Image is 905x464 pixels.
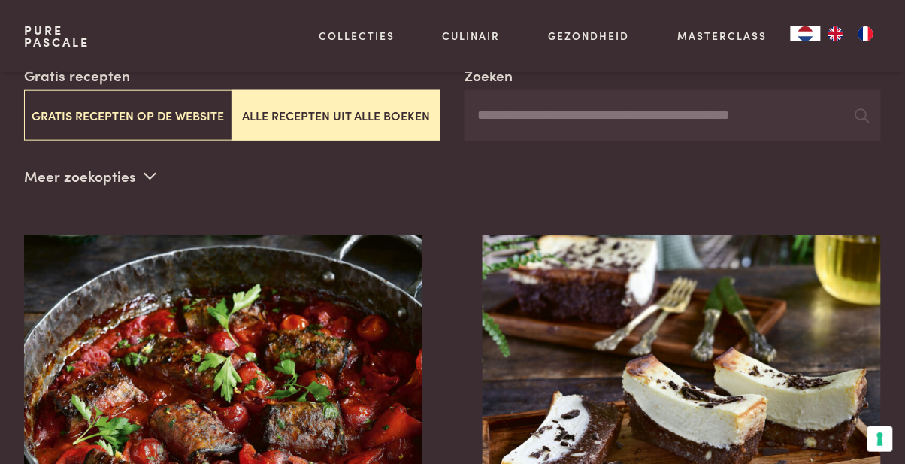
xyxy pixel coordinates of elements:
ul: Language list [821,26,881,41]
a: EN [821,26,851,41]
label: Zoeken [465,65,513,86]
a: Culinair [443,28,501,44]
p: Meer zoekopties [24,165,157,187]
label: Gratis recepten [24,65,130,86]
a: Masterclass [677,28,767,44]
a: Collecties [319,28,395,44]
a: FR [851,26,881,41]
div: Language [791,26,821,41]
button: Alle recepten uit alle boeken [232,90,440,141]
a: Gezondheid [549,28,630,44]
a: PurePascale [24,24,89,48]
button: Uw voorkeuren voor toestemming voor trackingtechnologieën [867,426,893,452]
a: NL [791,26,821,41]
button: Gratis recepten op de website [24,90,232,141]
aside: Language selected: Nederlands [791,26,881,41]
